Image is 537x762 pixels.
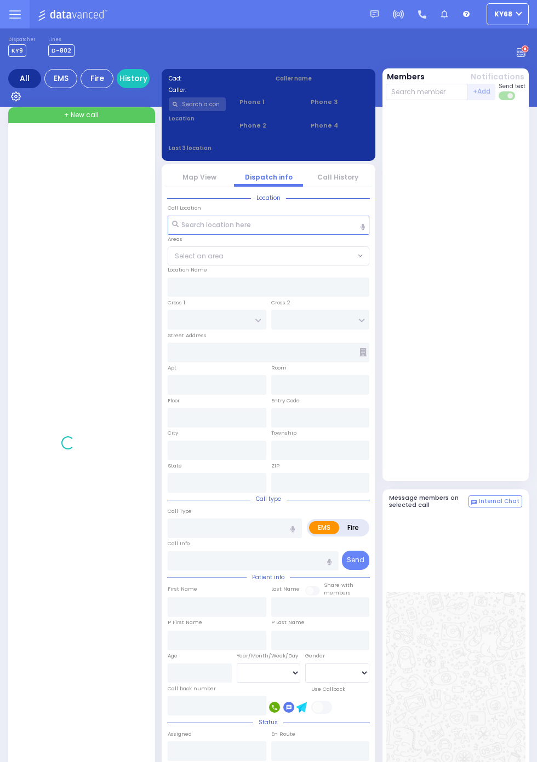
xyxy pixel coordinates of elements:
img: message.svg [370,10,379,19]
label: Call Info [168,540,190,547]
h5: Message members on selected call [389,494,469,509]
a: Dispatch info [245,172,293,182]
label: Gender [305,652,325,660]
input: Search a contact [169,97,226,111]
span: Call type [250,495,287,503]
label: Location Name [168,266,207,274]
input: Search member [386,84,469,100]
button: Send [342,551,369,570]
label: Areas [168,235,182,243]
span: Phone 1 [239,97,297,107]
small: Share with [324,581,353,588]
label: Turn off text [499,90,516,101]
label: Cross 2 [271,299,290,307]
label: Fire [339,521,368,534]
div: Fire [81,69,113,88]
label: EMS [309,521,339,534]
span: KY9 [8,44,26,57]
div: Year/Month/Week/Day [237,652,301,660]
div: EMS [44,69,77,88]
label: Age [168,652,178,660]
img: Logo [38,8,111,21]
span: Send text [499,82,525,90]
a: Map View [182,172,216,182]
button: Notifications [471,71,524,83]
label: Entry Code [271,397,300,405]
span: ky68 [494,9,512,19]
span: D-802 [48,44,75,57]
label: ZIP [271,462,279,470]
label: Dispatcher [8,37,36,43]
input: Search location here [168,216,369,235]
label: P Last Name [271,619,305,626]
label: En Route [271,730,295,738]
label: Last Name [271,585,300,593]
label: Cross 1 [168,299,185,307]
span: Other building occupants [359,348,367,356]
a: Call History [317,172,358,182]
label: Lines [48,37,75,43]
span: Phone 3 [311,97,368,107]
button: ky68 [487,3,529,25]
label: Call back number [168,685,216,692]
div: All [8,69,41,88]
label: Call Type [168,507,192,515]
label: Apt [168,364,176,372]
label: Call Location [168,204,201,212]
label: Room [271,364,287,372]
span: members [324,589,351,596]
label: Use Callback [311,685,345,693]
label: Location [169,114,226,123]
label: Last 3 location [169,144,269,152]
img: comment-alt.png [471,500,477,505]
label: First Name [168,585,197,593]
label: Cad: [169,74,262,83]
label: P First Name [168,619,202,626]
span: Internal Chat [479,498,519,505]
label: City [168,429,178,437]
span: + New call [64,110,99,120]
button: Internal Chat [469,495,522,507]
label: State [168,462,182,470]
label: Assigned [168,730,192,738]
button: Members [387,71,425,83]
a: History [117,69,150,88]
label: Township [271,429,296,437]
span: Patient info [247,573,290,581]
span: Select an area [175,251,224,261]
label: Caller name [276,74,369,83]
label: Street Address [168,332,207,339]
span: Status [253,718,283,726]
span: Phone 4 [311,121,368,130]
label: Floor [168,397,180,405]
span: Phone 2 [239,121,297,130]
label: Caller: [169,86,262,94]
span: Location [251,194,286,202]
